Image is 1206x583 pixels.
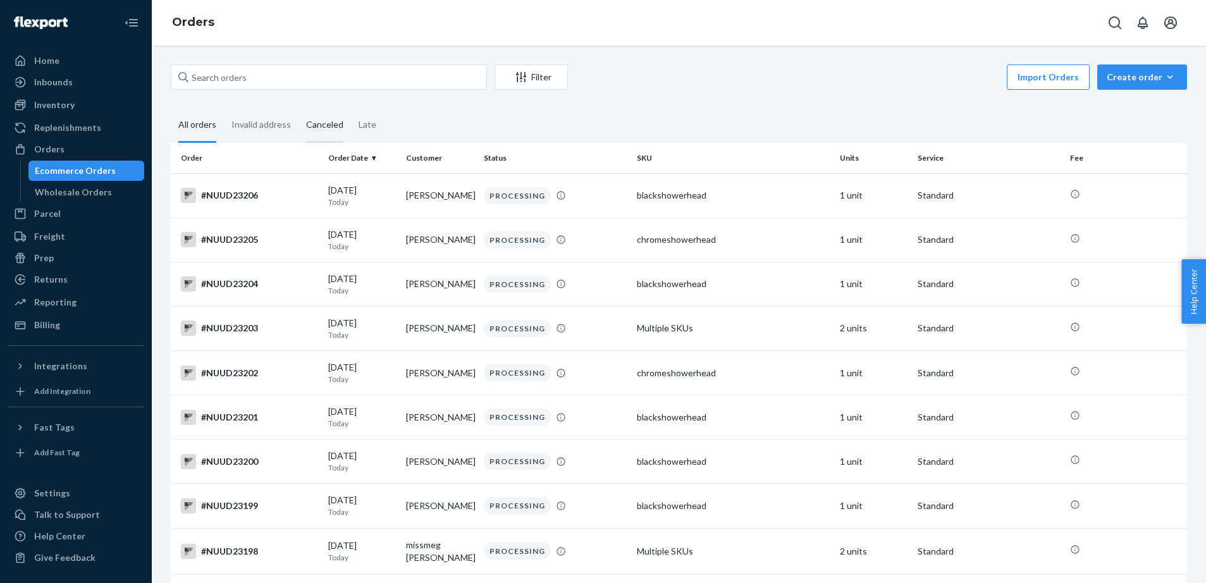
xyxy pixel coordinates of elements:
a: Help Center [8,526,144,546]
td: 2 units [835,528,913,574]
div: Wholesale Orders [35,186,112,199]
div: #NUUD23205 [181,232,318,247]
div: Add Fast Tag [34,447,80,458]
button: Open notifications [1130,10,1155,35]
div: Customer [406,152,474,163]
div: Settings [34,487,70,500]
div: Late [359,108,376,141]
div: blackshowerhead [637,500,830,512]
a: Prep [8,248,144,268]
a: Parcel [8,204,144,224]
button: Help Center [1181,259,1206,324]
div: Invalid address [231,108,291,141]
td: [PERSON_NAME] [401,262,479,306]
div: #NUUD23199 [181,498,318,513]
a: Billing [8,315,144,335]
p: Today [328,374,396,384]
a: Settings [8,483,144,503]
div: PROCESSING [484,543,551,560]
p: Today [328,329,396,340]
div: PROCESSING [484,364,551,381]
p: Today [328,462,396,473]
th: Service [913,143,1065,173]
p: Standard [918,455,1060,468]
button: Import Orders [1007,64,1090,90]
div: Reporting [34,296,77,309]
div: Help Center [34,530,85,543]
a: Reporting [8,292,144,312]
td: [PERSON_NAME] [401,306,479,350]
div: #NUUD23203 [181,321,318,336]
div: blackshowerhead [637,455,830,468]
div: blackshowerhead [637,189,830,202]
div: Prep [34,252,54,264]
div: #NUUD23204 [181,276,318,291]
div: [DATE] [328,450,396,473]
p: Standard [918,411,1060,424]
a: Talk to Support [8,505,144,525]
td: [PERSON_NAME] [401,173,479,218]
div: chromeshowerhead [637,367,830,379]
div: Billing [34,319,60,331]
a: Replenishments [8,118,144,138]
a: Orders [8,139,144,159]
div: PROCESSING [484,320,551,337]
div: Give Feedback [34,551,95,564]
td: missmeg [PERSON_NAME] [401,528,479,574]
a: Ecommerce Orders [28,161,145,181]
td: Multiple SKUs [632,528,835,574]
div: Replenishments [34,121,101,134]
div: #NUUD23200 [181,454,318,469]
a: Orders [172,15,214,29]
button: Integrations [8,356,144,376]
div: Home [34,54,59,67]
th: Order [171,143,323,173]
p: Today [328,506,396,517]
div: Inventory [34,99,75,111]
div: Returns [34,273,68,286]
div: Filter [495,71,567,83]
div: blackshowerhead [637,411,830,424]
div: Canceled [306,108,343,143]
div: All orders [178,108,216,143]
div: Inbounds [34,76,73,89]
button: Give Feedback [8,548,144,568]
td: [PERSON_NAME] [401,439,479,484]
p: Today [328,552,396,563]
div: #NUUD23202 [181,365,318,381]
div: [DATE] [328,361,396,384]
div: [DATE] [328,539,396,563]
a: Wholesale Orders [28,182,145,202]
td: [PERSON_NAME] [401,484,479,528]
p: Standard [918,367,1060,379]
div: [DATE] [328,494,396,517]
div: PROCESSING [484,231,551,249]
button: Open account menu [1158,10,1183,35]
a: Home [8,51,144,71]
th: Order Date [323,143,401,173]
div: Create order [1107,71,1178,83]
div: Fast Tags [34,421,75,434]
div: [DATE] [328,317,396,340]
p: Today [328,418,396,429]
input: Search orders [171,64,487,90]
div: Orders [34,143,65,156]
div: Freight [34,230,65,243]
div: #NUUD23198 [181,544,318,559]
a: Add Integration [8,381,144,402]
td: 1 unit [835,351,913,395]
div: Integrations [34,360,87,372]
div: [DATE] [328,228,396,252]
div: #NUUD23201 [181,410,318,425]
th: Units [835,143,913,173]
a: Inventory [8,95,144,115]
p: Standard [918,322,1060,334]
div: blackshowerhead [637,278,830,290]
div: PROCESSING [484,408,551,426]
a: Add Fast Tag [8,443,144,463]
div: chromeshowerhead [637,233,830,246]
button: Close Navigation [119,10,144,35]
div: Talk to Support [34,508,100,521]
p: Standard [918,545,1060,558]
